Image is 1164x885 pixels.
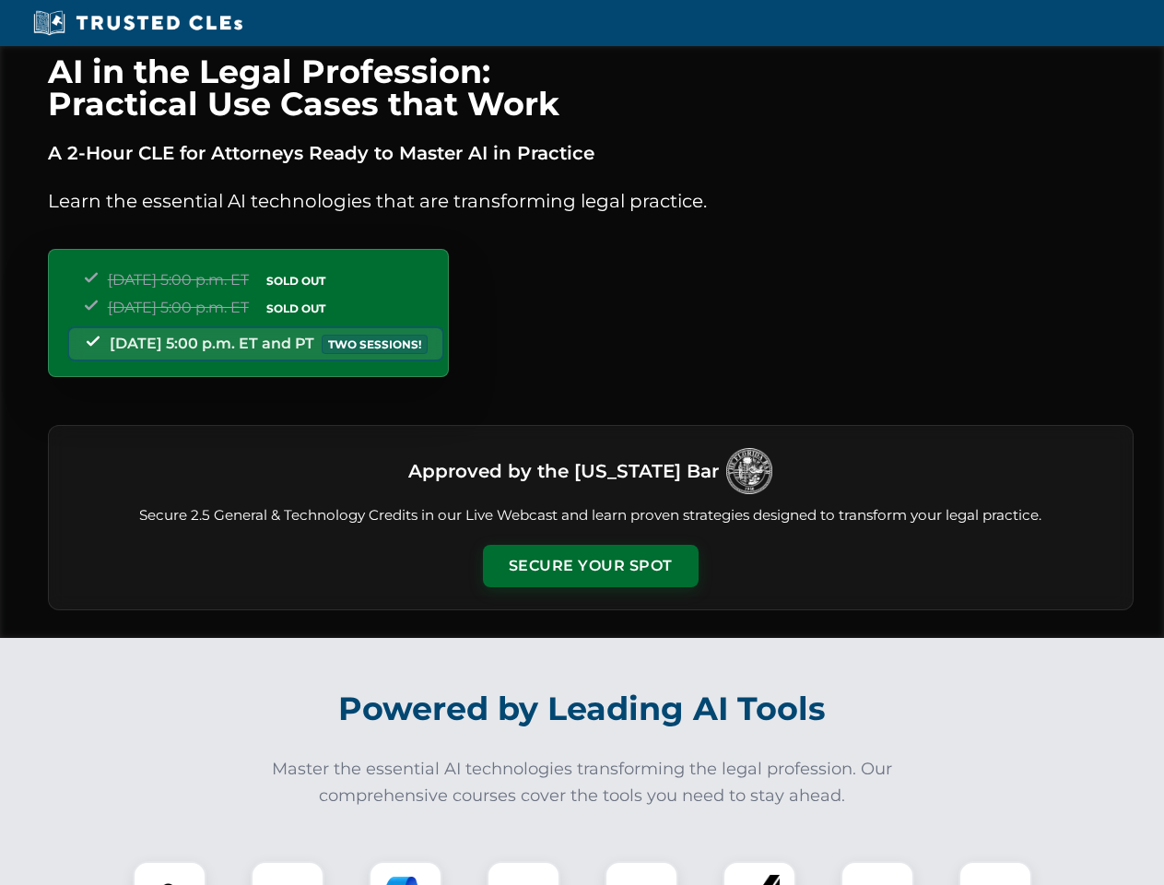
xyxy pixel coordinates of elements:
p: A 2-Hour CLE for Attorneys Ready to Master AI in Practice [48,138,1134,168]
h3: Approved by the [US_STATE] Bar [408,454,719,488]
p: Secure 2.5 General & Technology Credits in our Live Webcast and learn proven strategies designed ... [71,505,1111,526]
p: Master the essential AI technologies transforming the legal profession. Our comprehensive courses... [260,756,905,809]
span: SOLD OUT [260,299,332,318]
h2: Powered by Leading AI Tools [72,677,1093,741]
img: Trusted CLEs [28,9,248,37]
span: [DATE] 5:00 p.m. ET [108,271,249,289]
h1: AI in the Legal Profession: Practical Use Cases that Work [48,55,1134,120]
span: [DATE] 5:00 p.m. ET [108,299,249,316]
button: Secure Your Spot [483,545,699,587]
img: Logo [726,448,772,494]
span: SOLD OUT [260,271,332,290]
p: Learn the essential AI technologies that are transforming legal practice. [48,186,1134,216]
